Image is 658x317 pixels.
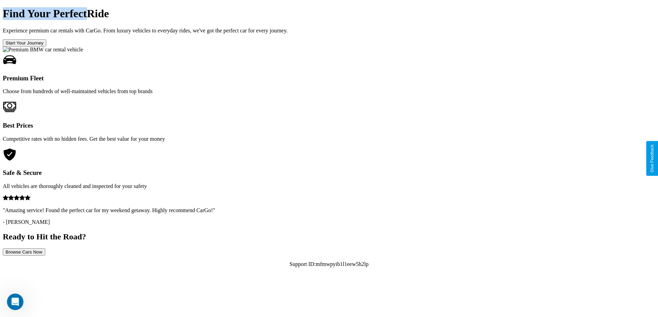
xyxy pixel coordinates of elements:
[3,169,655,177] h3: Safe & Secure
[87,7,109,20] span: Ride
[3,232,655,241] h2: Ready to Hit the Road?
[7,294,23,310] iframe: Intercom live chat
[3,183,655,189] p: All vehicles are thoroughly cleaned and inspected for your safety
[3,47,83,53] img: Premium BMW car rental vehicle
[289,261,369,267] p: Support ID: mfmwpyib1l1eew5h2lp
[3,207,655,214] p: "Amazing service! Found the perfect car for my weekend getaway. Highly recommend CarGo!"
[650,145,655,172] div: Give Feedback
[3,248,45,256] button: Browse Cars Now
[3,39,46,47] button: Start Your Journey
[3,219,655,225] p: - [PERSON_NAME]
[3,75,655,82] h3: Premium Fleet
[3,122,655,129] h3: Best Prices
[3,88,655,95] p: Choose from hundreds of well-maintained vehicles from top brands
[3,7,655,20] h1: Find Your Perfect
[3,28,655,34] p: Experience premium car rentals with CarGo. From luxury vehicles to everyday rides, we've got the ...
[3,136,655,142] p: Competitive rates with no hidden fees. Get the best value for your money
